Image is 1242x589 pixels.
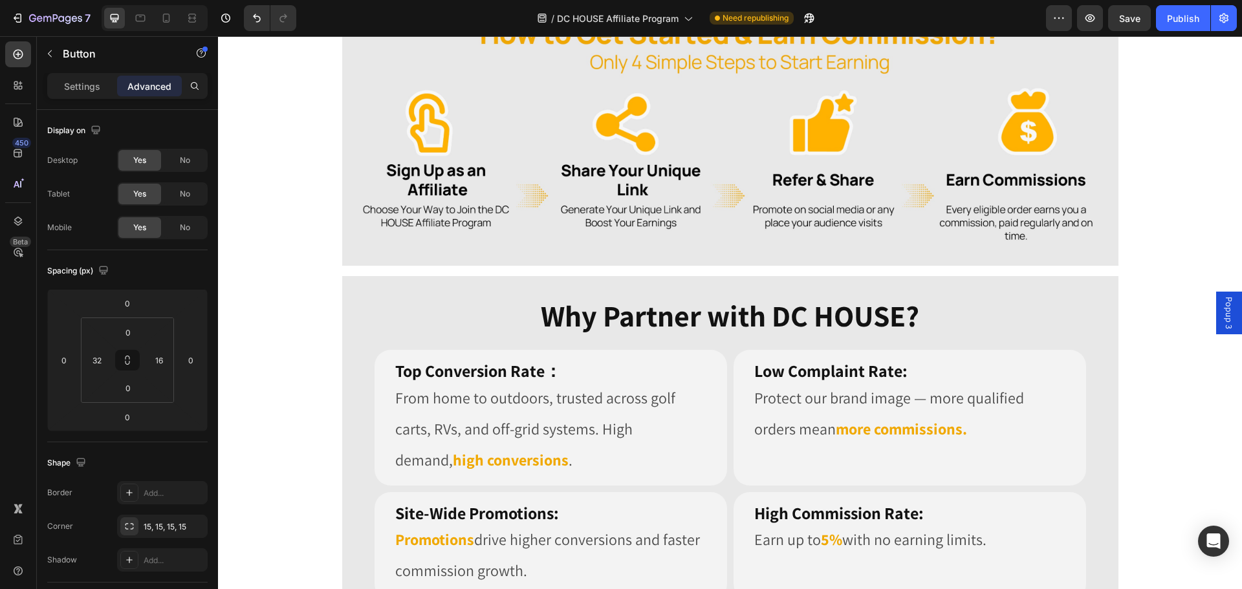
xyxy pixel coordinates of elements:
span: / [551,12,554,25]
span: From home to outdoors, trusted across golf carts, RVs, and off-grid systems. High demand, [177,351,457,434]
div: Border [47,487,72,498]
strong: Site-Wide Promotions: [177,466,341,487]
div: Corner [47,520,73,532]
div: 450 [12,138,31,148]
strong: 5% [603,493,624,513]
div: Open Intercom Messenger [1198,526,1229,557]
strong: Top Conversion Rate： [177,323,343,345]
div: Tablet [47,188,70,200]
p: 7 [85,10,91,26]
div: Beta [10,237,31,247]
input: 0px [115,323,141,342]
p: Earn up to with no earning limits. [536,487,847,519]
strong: Promotions [177,493,256,513]
input: 0px [115,378,141,398]
button: 7 [5,5,96,31]
input: 16px [149,350,169,370]
span: DC HOUSE Affiliate Program [557,12,679,25]
div: Shadow [47,554,77,566]
p: Protect our brand image — more qualified orders mean [536,346,847,408]
p: Button [63,46,173,61]
span: drive higher conversions and faster commission growth. [177,493,482,544]
iframe: Design area [218,36,1242,589]
span: Popup 3 [1005,261,1018,293]
strong: Low Complaint Rate: [536,323,690,345]
div: Display on [47,122,103,140]
h2: Why Partner with DC HOUSE? [124,259,900,301]
strong: High Commission Rate: [536,466,706,487]
div: Shape [47,455,89,472]
span: No [180,222,190,233]
div: Add... [144,555,204,566]
p: Settings [64,80,100,93]
div: Spacing (px) [47,262,111,280]
strong: high conversions [235,413,351,434]
div: 15, 15, 15, 15 [144,521,204,533]
input: 32px [87,350,107,370]
div: Desktop [47,155,78,166]
p: Advanced [127,80,171,93]
button: Save [1108,5,1151,31]
button: Publish [1156,5,1210,31]
span: Yes [133,222,146,233]
div: Undo/Redo [244,5,296,31]
span: Yes [133,155,146,166]
input: 0 [54,350,74,370]
span: Save [1119,13,1140,24]
span: Yes [133,188,146,200]
div: Mobile [47,222,72,233]
span: Need republishing [723,12,789,24]
span: No [180,155,190,166]
input: 0 [114,407,140,427]
input: 0 [181,350,201,370]
div: Add... [144,487,204,499]
div: Publish [1167,12,1199,25]
input: 0 [114,294,140,313]
span: . [351,413,354,434]
strong: more commissions. [618,382,749,403]
span: No [180,188,190,200]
